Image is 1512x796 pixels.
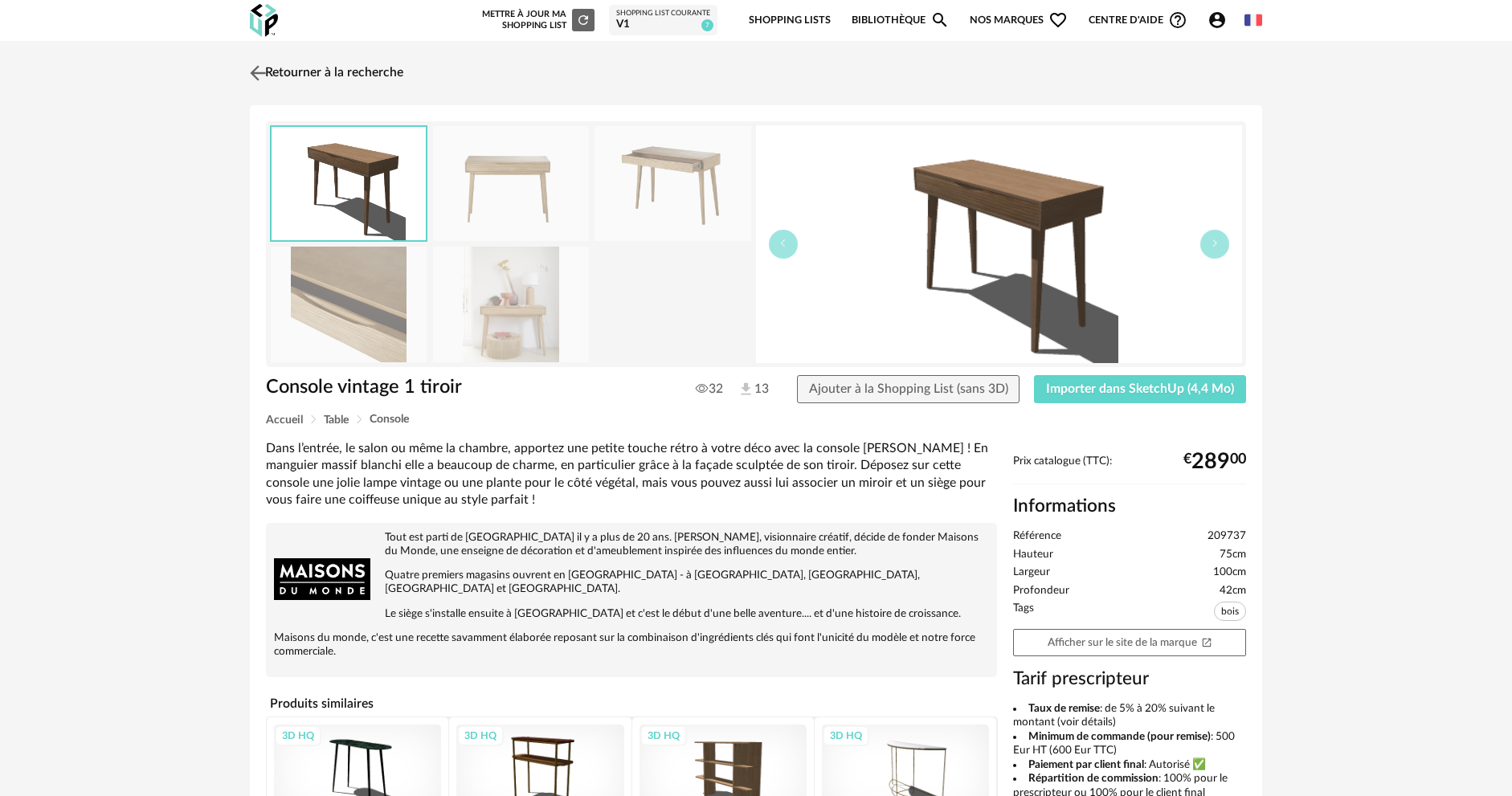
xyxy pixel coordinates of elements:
p: Quatre premiers magasins ouvrent en [GEOGRAPHIC_DATA] - à [GEOGRAPHIC_DATA], [GEOGRAPHIC_DATA], [... [274,569,989,596]
a: BibliothèqueMagnify icon [852,2,950,39]
div: Shopping List courante [616,9,710,18]
span: 32 [696,381,723,397]
img: console-vintage-1-tiroir-1000-8-22-209737_4.jpg [433,247,589,361]
img: Téléchargements [738,381,754,398]
img: console-vintage-1-tiroir-1000-8-22-209737_3.jpg [271,247,427,361]
span: 13 [738,381,767,398]
span: Magnify icon [930,10,950,30]
img: svg+xml;base64,PHN2ZyB3aWR0aD0iMjQiIGhlaWdodD0iMjQiIHZpZXdCb3g9IjAgMCAyNCAyNCIgZmlsbD0ibm9uZSIgeG... [247,61,270,84]
span: 7 [701,19,713,31]
h3: Tarif prescripteur [1013,667,1246,691]
div: 3D HQ [823,725,869,746]
div: 3D HQ [640,725,687,746]
div: Prix catalogue (TTC): [1013,455,1246,484]
li: : 500 Eur HT (600 Eur TTC) [1013,730,1246,758]
h1: Console vintage 1 tiroir [266,375,665,400]
div: 3D HQ [275,725,321,746]
div: € 00 [1183,455,1246,468]
div: V1 [616,18,710,32]
span: Account Circle icon [1208,10,1234,30]
span: Heart Outline icon [1048,10,1068,30]
b: Taux de remise [1028,703,1100,714]
div: 3D HQ [457,725,504,746]
img: console-vintage-1-tiroir-1000-8-22-209737_2.jpg [595,126,750,241]
p: Le siège s'installe ensuite à [GEOGRAPHIC_DATA] et c'est le début d'une belle aventure.... et d'u... [274,607,989,621]
img: OXP [250,4,278,37]
span: bois [1214,602,1246,621]
span: 42cm [1220,584,1246,598]
b: Répartition de commission [1028,773,1159,784]
span: Profondeur [1013,584,1069,598]
img: thumbnail.png [272,127,426,240]
li: : Autorisé ✅ [1013,758,1246,773]
span: Hauteur [1013,548,1053,562]
span: Open In New icon [1201,636,1212,647]
span: Centre d'aideHelp Circle Outline icon [1089,10,1187,30]
p: Maisons du monde, c'est une recette savamment élaborée reposant sur la combinaison d'ingrédients ... [274,631,989,659]
img: thumbnail.png [756,125,1242,363]
span: 289 [1191,455,1230,468]
button: Importer dans SketchUp (4,4 Mo) [1034,375,1246,404]
span: Importer dans SketchUp (4,4 Mo) [1046,382,1234,395]
span: Largeur [1013,565,1050,580]
button: Ajouter à la Shopping List (sans 3D) [797,375,1020,404]
img: fr [1244,11,1262,29]
a: Retourner à la recherche [246,55,403,91]
span: Nos marques [970,2,1068,39]
a: Shopping List courante V1 7 [616,9,710,32]
img: console-vintage-1-tiroir-1000-8-22-209737_1.jpg [433,126,589,241]
span: Ajouter à la Shopping List (sans 3D) [809,382,1008,395]
span: Table [324,414,349,426]
img: brand logo [274,531,370,627]
span: Help Circle Outline icon [1168,10,1187,30]
a: Afficher sur le site de la marqueOpen In New icon [1013,629,1246,657]
div: Dans l’entrée, le salon ou même la chambre, apportez une petite touche rétro à votre déco avec la... [266,440,997,508]
div: Breadcrumb [266,414,1246,426]
b: Paiement par client final [1028,759,1144,770]
span: Référence [1013,529,1061,544]
span: Console [370,414,409,425]
span: Tags [1013,602,1034,625]
span: Accueil [266,414,303,426]
span: Account Circle icon [1208,10,1227,30]
span: 209737 [1208,529,1246,544]
span: 100cm [1213,565,1246,580]
span: 75cm [1220,548,1246,562]
p: Tout est parti de [GEOGRAPHIC_DATA] il y a plus de 20 ans. [PERSON_NAME], visionnaire créatif, dé... [274,531,989,558]
li: : de 5% à 20% suivant le montant (voir détails) [1013,702,1246,730]
h4: Produits similaires [266,692,997,716]
h2: Informations [1013,495,1246,518]
b: Minimum de commande (pour remise) [1028,731,1211,742]
span: Refresh icon [576,15,590,24]
div: Mettre à jour ma Shopping List [479,9,595,31]
a: Shopping Lists [749,2,831,39]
